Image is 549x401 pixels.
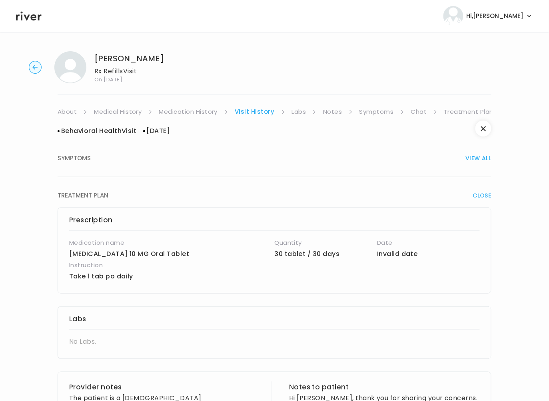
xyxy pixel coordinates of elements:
[443,6,533,26] button: user avatarHi,[PERSON_NAME]
[466,153,491,164] span: VIEW ALL
[58,125,137,137] h3: Behavioral Health Visit
[377,237,480,248] h4: Date
[143,125,170,137] span: [DATE]
[69,260,411,271] h4: Instruction
[69,313,480,324] h3: Labs
[69,214,480,226] h3: Prescription
[58,140,491,177] button: SYMPTOMSVIEW ALL
[275,237,377,248] h4: Quantity
[69,271,411,282] p: Take 1 tab po daily
[58,106,77,117] a: About
[443,6,463,26] img: user avatar
[94,77,164,82] span: On: [DATE]
[159,106,218,117] a: Medication History
[377,248,480,260] p: Invalid date
[289,382,480,393] h3: Notes to patient
[54,51,86,83] img: Spencer Cole
[467,10,524,22] span: Hi, [PERSON_NAME]
[58,177,491,214] button: TREATMENT PLANCLOSE
[473,190,491,201] span: CLOSE
[69,382,260,393] h3: Provider notes
[275,248,377,260] p: 30 tablet / 30 days
[69,237,275,248] h4: Medication name
[292,106,306,117] a: Labs
[58,153,91,164] span: SYMPTOMS
[58,190,108,201] span: TREATMENT PLAN
[69,336,480,347] div: No Labs.
[235,106,274,117] a: Visit History
[444,106,494,117] a: Treatment Plan
[359,106,394,117] a: Symptoms
[323,106,342,117] a: Notes
[94,53,164,64] h1: [PERSON_NAME]
[94,66,164,77] p: Rx Refills Visit
[69,248,275,260] p: [MEDICAL_DATA] 10 MG Oral Tablet
[411,106,427,117] a: Chat
[94,106,142,117] a: Medical History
